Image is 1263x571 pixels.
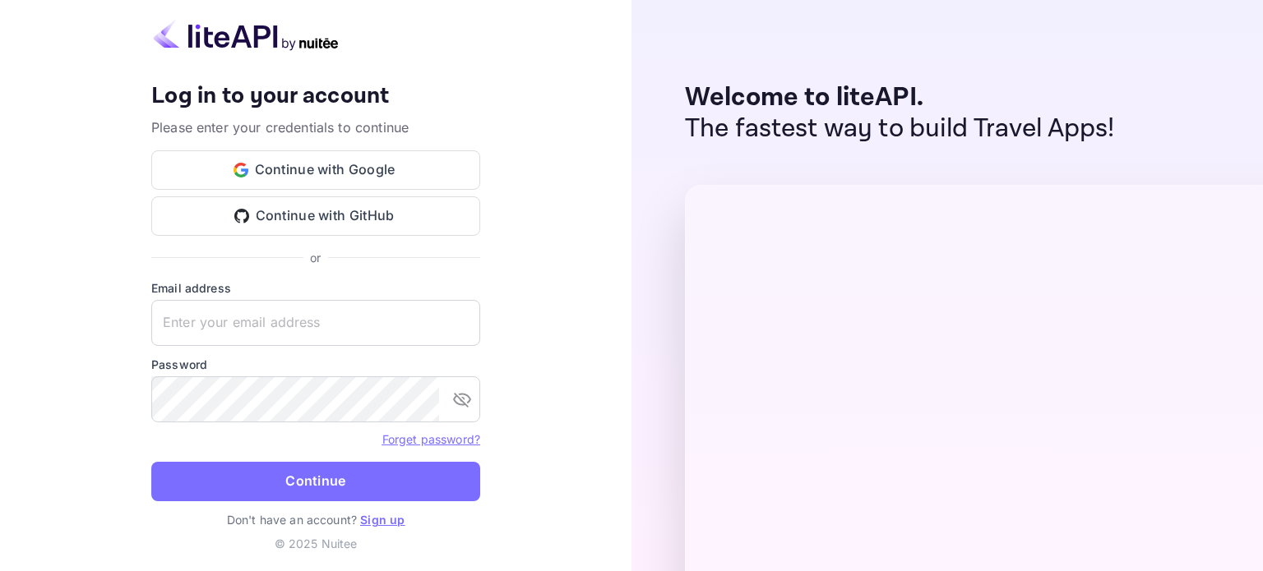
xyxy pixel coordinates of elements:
button: Continue with GitHub [151,196,480,236]
a: Forget password? [382,431,480,447]
a: Sign up [360,513,405,527]
p: The fastest way to build Travel Apps! [685,113,1115,145]
h4: Log in to your account [151,82,480,111]
p: or [310,249,321,266]
button: Continue with Google [151,150,480,190]
button: Continue [151,462,480,501]
p: © 2025 Nuitee [151,535,480,552]
img: liteapi [151,19,340,51]
p: Please enter your credentials to continue [151,117,480,137]
a: Forget password? [382,432,480,446]
button: toggle password visibility [446,383,479,416]
p: Don't have an account? [151,511,480,528]
input: Enter your email address [151,300,480,346]
label: Email address [151,279,480,297]
label: Password [151,356,480,373]
p: Welcome to liteAPI. [685,82,1115,113]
